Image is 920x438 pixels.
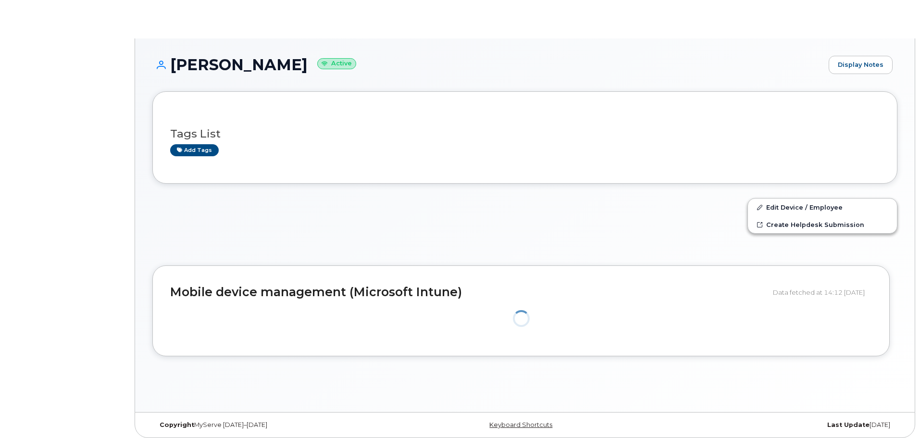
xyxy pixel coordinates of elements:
[489,421,552,428] a: Keyboard Shortcuts
[170,286,766,299] h2: Mobile device management (Microsoft Intune)
[829,56,893,74] a: Display Notes
[170,128,880,140] h3: Tags List
[827,421,870,428] strong: Last Update
[748,216,897,233] a: Create Helpdesk Submission
[152,56,824,73] h1: [PERSON_NAME]
[773,283,872,301] div: Data fetched at 14:12 [DATE]
[317,58,356,69] small: Active
[748,199,897,216] a: Edit Device / Employee
[160,421,194,428] strong: Copyright
[152,421,401,429] div: MyServe [DATE]–[DATE]
[649,421,897,429] div: [DATE]
[170,144,219,156] a: Add tags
